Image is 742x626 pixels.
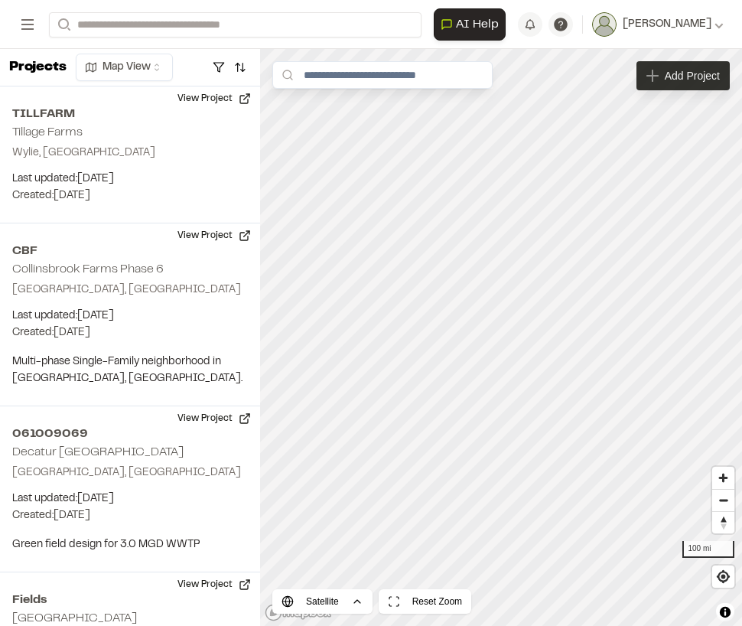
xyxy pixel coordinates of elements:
button: [PERSON_NAME] [592,12,724,37]
div: Open AI Assistant [434,8,512,41]
button: View Project [168,223,260,248]
button: Open AI Assistant [434,8,506,41]
button: Satellite [272,589,373,614]
h2: Collinsbrook Farms Phase 6 [12,264,164,275]
p: Multi-phase Single-Family neighborhood in [GEOGRAPHIC_DATA], [GEOGRAPHIC_DATA]. [12,354,248,387]
canvas: Map [260,49,742,626]
a: Mapbox logo [265,604,332,621]
img: User [592,12,617,37]
p: Created: [DATE] [12,507,248,524]
h2: Tillage Farms [12,127,83,138]
button: Search [49,12,76,37]
button: View Project [168,86,260,111]
p: Last updated: [DATE] [12,171,248,187]
p: [GEOGRAPHIC_DATA], [GEOGRAPHIC_DATA] [12,282,248,298]
p: Created: [DATE] [12,187,248,204]
span: AI Help [456,15,499,34]
button: Toggle attribution [716,603,734,621]
p: Last updated: [DATE] [12,308,248,324]
h2: CBF [12,242,248,260]
span: [PERSON_NAME] [623,16,711,33]
span: Reset bearing to north [712,512,734,533]
h2: TILLFARM [12,105,248,123]
h2: 061009069 [12,425,248,443]
p: Last updated: [DATE] [12,491,248,507]
button: Find my location [712,566,734,588]
button: Reset Zoom [379,589,471,614]
span: Zoom out [712,490,734,511]
span: Add Project [665,68,720,83]
button: View Project [168,406,260,431]
p: Projects [9,57,67,78]
p: [GEOGRAPHIC_DATA], [GEOGRAPHIC_DATA] [12,465,248,481]
button: Zoom in [712,467,734,489]
div: 100 mi [682,541,734,558]
button: Zoom out [712,489,734,511]
button: View Project [168,572,260,597]
button: Reset bearing to north [712,511,734,533]
p: Created: [DATE] [12,324,248,341]
h2: Fields [12,591,248,609]
h2: [GEOGRAPHIC_DATA] [12,613,137,624]
p: Green field design for 3.0 MGD WWTP [12,536,248,553]
h2: Decatur [GEOGRAPHIC_DATA] [12,447,184,458]
p: Wylie, [GEOGRAPHIC_DATA] [12,145,248,161]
